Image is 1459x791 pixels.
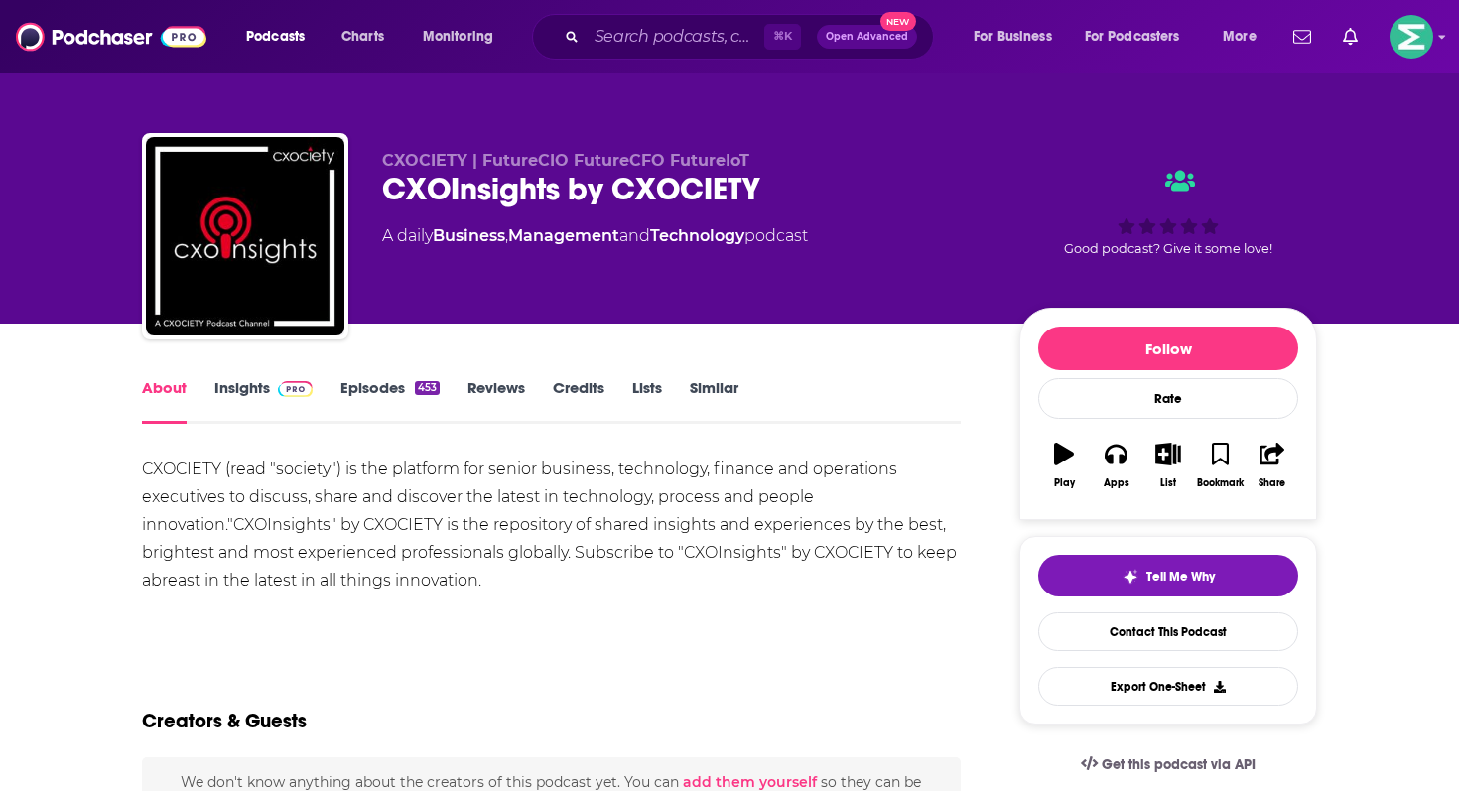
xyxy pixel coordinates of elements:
button: tell me why sparkleTell Me Why [1038,555,1298,596]
span: More [1223,23,1257,51]
a: Lists [632,378,662,424]
button: Apps [1090,430,1141,501]
a: InsightsPodchaser Pro [214,378,313,424]
a: Credits [553,378,604,424]
a: Show notifications dropdown [1335,20,1366,54]
div: Search podcasts, credits, & more... [551,14,953,60]
div: A daily podcast [382,224,808,248]
a: Similar [690,378,738,424]
span: Tell Me Why [1146,569,1215,585]
span: CXOCIETY | FutureCIO FutureCFO FutureIoT [382,151,749,170]
button: Show profile menu [1390,15,1433,59]
a: Get this podcast via API [1065,740,1271,789]
button: Bookmark [1194,430,1246,501]
span: Good podcast? Give it some love! [1064,241,1272,256]
button: open menu [1072,21,1209,53]
span: , [505,226,508,245]
img: CXOInsights by CXOCIETY [146,137,344,335]
button: open menu [232,21,331,53]
button: List [1142,430,1194,501]
div: Good podcast? Give it some love! [1019,151,1317,274]
div: Play [1054,477,1075,489]
a: Business [433,226,505,245]
button: open menu [960,21,1077,53]
img: Podchaser Pro [278,381,313,397]
button: Open AdvancedNew [817,25,917,49]
a: Show notifications dropdown [1285,20,1319,54]
div: CXOCIETY (read "society") is the platform for senior business, technology, finance and operations... [142,456,961,594]
input: Search podcasts, credits, & more... [587,21,764,53]
div: Share [1259,477,1285,489]
img: tell me why sparkle [1123,569,1138,585]
span: Open Advanced [826,32,908,42]
button: Follow [1038,327,1298,370]
span: New [880,12,916,31]
span: Get this podcast via API [1102,756,1256,773]
a: Episodes453 [340,378,440,424]
div: List [1160,477,1176,489]
div: Bookmark [1197,477,1244,489]
button: add them yourself [683,774,817,790]
img: Podchaser - Follow, Share and Rate Podcasts [16,18,206,56]
span: Podcasts [246,23,305,51]
img: User Profile [1390,15,1433,59]
a: About [142,378,187,424]
span: Logged in as LKassela [1390,15,1433,59]
div: 453 [415,381,440,395]
span: Charts [341,23,384,51]
span: and [619,226,650,245]
button: open menu [409,21,519,53]
a: Charts [329,21,396,53]
div: Apps [1104,477,1129,489]
a: Reviews [467,378,525,424]
span: For Business [974,23,1052,51]
button: Export One-Sheet [1038,667,1298,706]
span: Monitoring [423,23,493,51]
button: Play [1038,430,1090,501]
a: Management [508,226,619,245]
button: Share [1247,430,1298,501]
button: open menu [1209,21,1281,53]
div: Rate [1038,378,1298,419]
a: Contact This Podcast [1038,612,1298,651]
a: Technology [650,226,744,245]
span: For Podcasters [1085,23,1180,51]
h2: Creators & Guests [142,709,307,733]
span: ⌘ K [764,24,801,50]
